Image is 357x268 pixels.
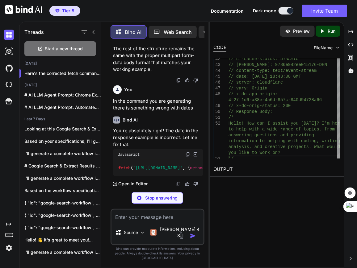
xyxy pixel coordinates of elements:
div: 47 [213,85,220,91]
div: 51 [213,115,220,121]
p: I'll generate a complete workflow implementation that... [24,150,101,157]
span: // vary: Origin [229,86,267,91]
img: dislike [193,182,198,187]
img: settings [4,243,14,253]
div: CODE [213,44,226,52]
img: cloudideIcon [4,80,14,90]
span: to help with a wide range of topics, from [229,127,335,132]
span: Hello! How can I assist you [DATE]? I'm here [229,121,343,126]
img: copy [185,152,190,157]
p: { "id": "google-search-workflow", "name": "Google Search Workflow",... [24,212,101,218]
span: // [PERSON_NAME]: 9786e942ee015176-DEN [229,62,327,67]
img: preview [285,28,291,34]
p: Based on your specifications, I'll generate a... [24,138,101,144]
p: # AI LLM Agent Prompt: Chrome Extension... [24,92,101,98]
span: // date: [DATE] 18:43:08 GMT [229,74,301,79]
p: # Google Search & Extract Results Workflow... [24,163,101,169]
img: Open in Browser [193,152,198,157]
span: Javascript [118,152,140,157]
span: Start a new thread [45,46,83,52]
span: analysis, and creative projects. What would [229,144,340,149]
img: copy [176,78,181,83]
h2: Last 7 Days [19,117,101,122]
h2: [DATE] [19,83,101,88]
p: Preview [293,28,310,34]
img: Bind AI [5,5,42,14]
span: FileName [314,45,333,51]
p: { "id": "google-search-workflow", "name": "Google Search Workflow",... [24,200,101,206]
p: Open in Editor [118,181,148,187]
span: information to helping with coding, writing, [229,138,343,143]
h2: OUTPUT [210,162,344,177]
img: premium [55,9,60,13]
p: in the command you are generating there is something wrong with dates [113,98,203,112]
img: githubDark [4,63,14,73]
span: // x-do-orig-status: 200 [229,103,291,108]
img: dislike [193,78,198,83]
p: Web Search [164,28,192,36]
div: 43 [213,62,220,68]
div: 44 [213,68,220,74]
span: // Response Body: [229,109,273,114]
span: method [190,165,205,171]
p: Stop answering [145,195,178,201]
p: Here's the corrected fetch command with ... [24,70,101,76]
img: darkChat [4,30,14,40]
p: Run [328,28,335,34]
span: // server: cloudflare [229,80,283,85]
span: // x-do-app-origin: [229,92,278,97]
p: # AI LLM Agent Prompt: Automated Codebase... [24,104,101,110]
div: 50 [213,109,220,115]
img: darkAi-studio [4,46,14,57]
span: "[URL][DOMAIN_NAME]" [133,165,183,171]
p: Based on the workflow specification provided, I'll... [24,188,101,194]
span: Dark mode [253,8,276,14]
div: 45 [213,74,220,80]
img: like [185,182,190,187]
span: // cf-cache-status: DYNAMIC [229,56,299,61]
p: The rest of the structure remains the same with the proper multipart form-data body format that m... [113,45,203,73]
div: 46 [213,80,220,85]
button: premiumTier 5 [49,6,80,16]
span: answering questions and providing [229,133,314,138]
p: I'll generate a complete workflow implementation that... [24,249,101,255]
p: I'll generate a complete workflow implementation for... [24,175,101,181]
h6: You [124,87,132,93]
div: 49 [213,103,220,109]
img: icon [190,233,196,239]
img: attachment [178,232,185,239]
p: Source [124,229,138,236]
div: 48 [213,91,220,97]
p: Looking at this Google Search & Extract... [24,126,101,132]
p: Bind AI [125,28,141,36]
button: Documentation [211,8,244,14]
img: Pick Models [140,230,145,235]
button: Invite Team [302,5,347,17]
img: Claude 4 Sonnet [150,229,157,236]
img: like [185,78,190,83]
p: You're absolutely right! The date in the response example is incorrect. Let me fix that: [113,127,203,148]
div: 52 [213,121,220,126]
span: Tier 5 [62,8,74,14]
span: you like to work on? [229,150,280,155]
div: 53 [213,156,220,162]
img: chevron down [335,45,340,50]
img: copy [176,182,181,187]
h1: Threads [24,28,44,36]
p: Bind can provide inaccurate information, including about people. Always double-check its answers.... [111,246,204,260]
p: { "id": "google-search-workflow", "name": "Google Search Automation",... [24,225,101,231]
h6: Bind AI [123,117,138,123]
p: Hello! 👋 It's great to meet you!... [24,237,101,243]
span: fetch [118,165,131,171]
span: // content-type: text/event-stream [229,68,317,73]
span: 4f27f1d9-a38e-4a6d-857c-840d94728a66 [229,97,322,102]
p: [PERSON_NAME] 4 S.. [159,226,201,239]
h2: [DATE] [19,61,101,66]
